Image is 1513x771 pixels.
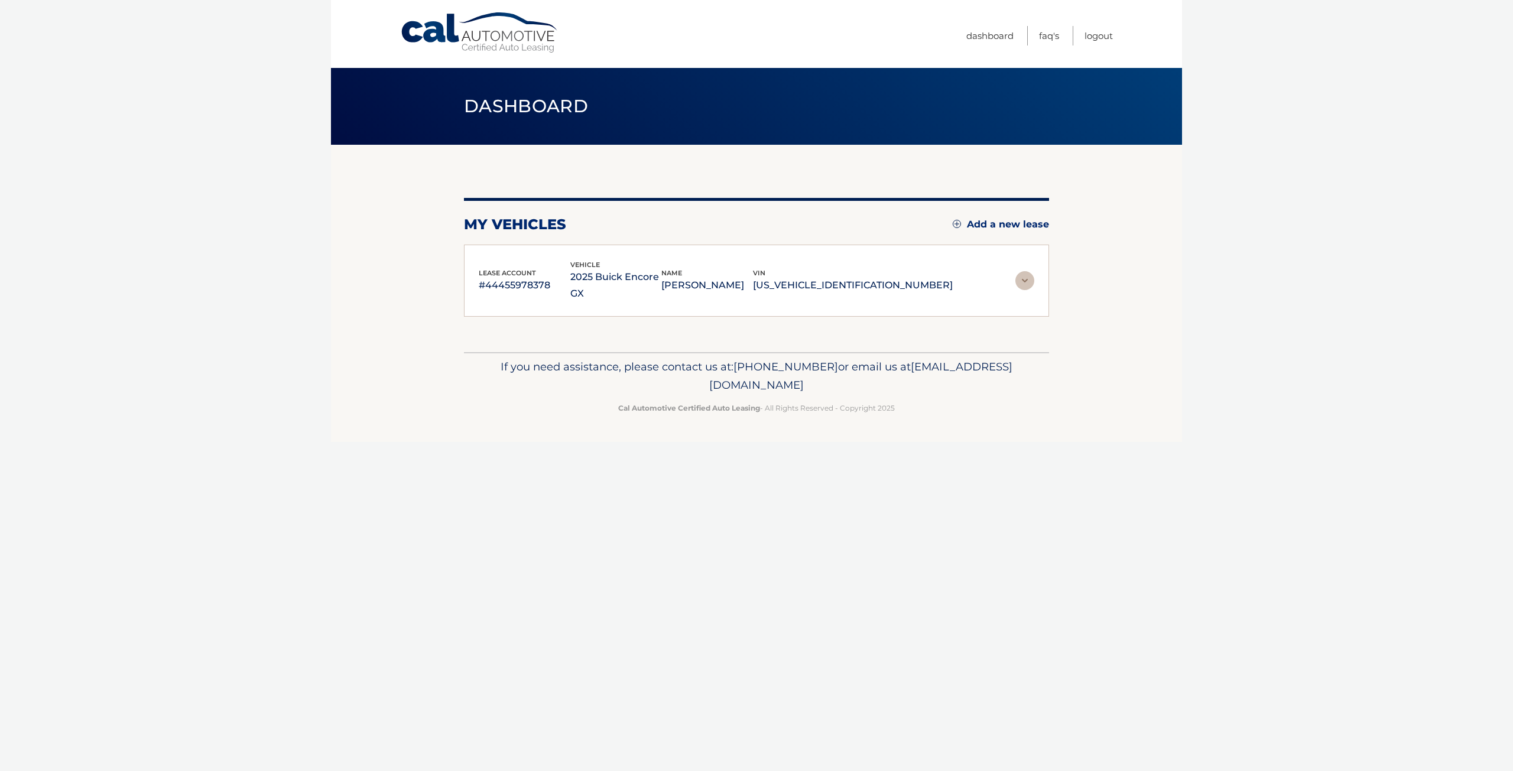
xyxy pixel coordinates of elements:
[570,269,662,302] p: 2025 Buick Encore GX
[753,269,765,277] span: vin
[464,216,566,233] h2: my vehicles
[464,95,588,117] span: Dashboard
[400,12,560,54] a: Cal Automotive
[570,261,600,269] span: vehicle
[479,277,570,294] p: #44455978378
[966,26,1014,45] a: Dashboard
[1039,26,1059,45] a: FAQ's
[472,357,1041,395] p: If you need assistance, please contact us at: or email us at
[753,277,953,294] p: [US_VEHICLE_IDENTIFICATION_NUMBER]
[1085,26,1113,45] a: Logout
[953,220,961,228] img: add.svg
[953,219,1049,230] a: Add a new lease
[479,269,536,277] span: lease account
[1015,271,1034,290] img: accordion-rest.svg
[618,404,760,412] strong: Cal Automotive Certified Auto Leasing
[661,269,682,277] span: name
[472,402,1041,414] p: - All Rights Reserved - Copyright 2025
[733,360,838,373] span: [PHONE_NUMBER]
[661,277,753,294] p: [PERSON_NAME]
